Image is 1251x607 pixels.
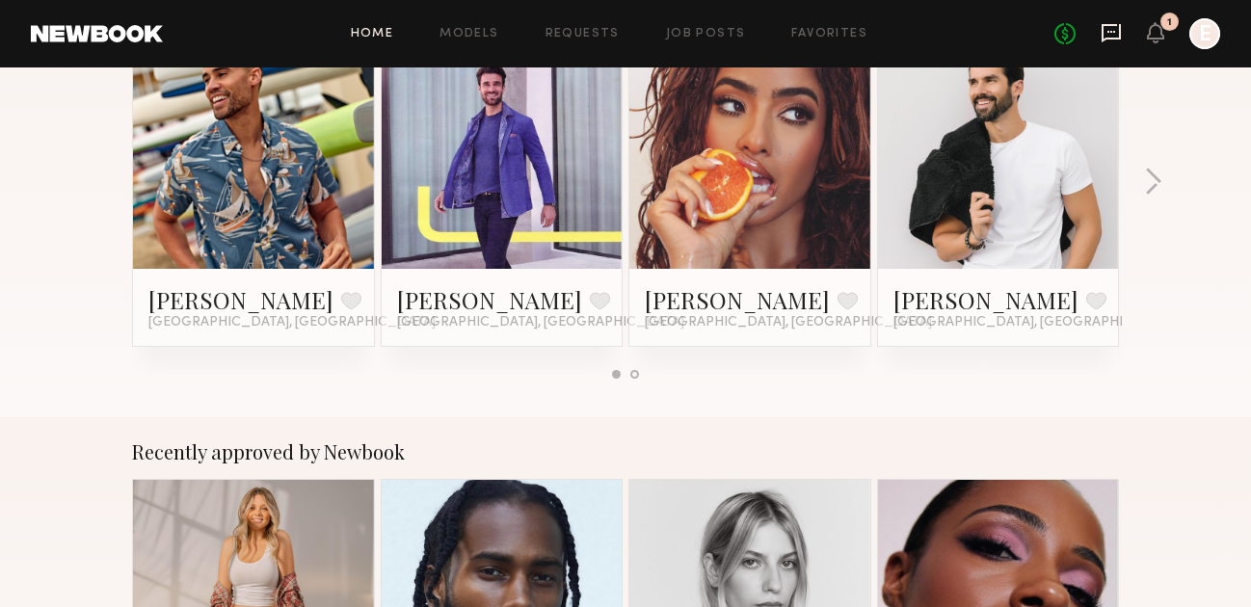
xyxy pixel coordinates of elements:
a: Home [351,28,394,40]
span: [GEOGRAPHIC_DATA], [GEOGRAPHIC_DATA] [148,315,436,330]
div: 1 [1167,17,1172,28]
a: [PERSON_NAME] [148,284,333,315]
span: [GEOGRAPHIC_DATA], [GEOGRAPHIC_DATA] [645,315,932,330]
a: [PERSON_NAME] [645,284,830,315]
a: Requests [546,28,620,40]
a: Models [439,28,498,40]
a: [PERSON_NAME] [893,284,1078,315]
div: Recently approved by Newbook [132,440,1119,463]
a: [PERSON_NAME] [397,284,582,315]
a: E [1189,18,1220,49]
a: Favorites [791,28,867,40]
span: [GEOGRAPHIC_DATA], [GEOGRAPHIC_DATA] [893,315,1181,330]
span: [GEOGRAPHIC_DATA], [GEOGRAPHIC_DATA] [397,315,684,330]
a: Job Posts [666,28,746,40]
